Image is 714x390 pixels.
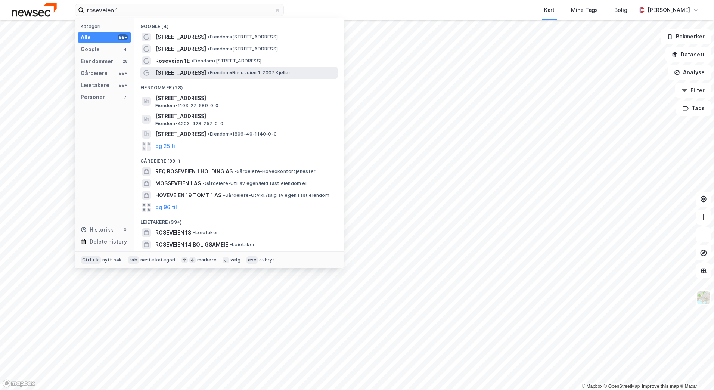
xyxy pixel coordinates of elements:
[193,230,195,235] span: •
[208,46,210,52] span: •
[122,58,128,64] div: 28
[696,291,711,305] img: Z
[604,384,640,389] a: OpenStreetMap
[12,3,57,16] img: newsec-logo.f6e21ccffca1b3a03d2d.png
[140,257,176,263] div: neste kategori
[155,103,219,109] span: Eiendom • 1103-27-589-0-0
[155,68,206,77] span: [STREET_ADDRESS]
[155,191,221,200] span: HOVEVEIEN 19 TOMT 1 AS
[134,152,344,165] div: Gårdeiere (99+)
[118,70,128,76] div: 99+
[191,58,193,64] span: •
[81,81,109,90] div: Leietakere
[155,94,335,103] span: [STREET_ADDRESS]
[665,47,711,62] button: Datasett
[155,56,190,65] span: Roseveien 1E
[648,6,690,15] div: [PERSON_NAME]
[155,112,335,121] span: [STREET_ADDRESS]
[676,101,711,116] button: Tags
[155,179,201,188] span: MOSSEVEIEN 1 AS
[259,257,274,263] div: avbryt
[102,257,122,263] div: nytt søk
[2,379,35,388] a: Mapbox homepage
[191,58,261,64] span: Eiendom • [STREET_ADDRESS]
[81,24,131,29] div: Kategori
[208,34,210,40] span: •
[155,121,223,127] span: Eiendom • 4203-428-257-0-0
[155,167,233,176] span: REQ ROSEVEIEN 1 HOLDING AS
[134,213,344,227] div: Leietakere (99+)
[134,18,344,31] div: Google (4)
[208,70,291,76] span: Eiendom • Roseveien 1, 2007 Kjeller
[234,168,236,174] span: •
[675,83,711,98] button: Filter
[582,384,602,389] a: Mapbox
[134,79,344,92] div: Eiendommer (28)
[223,192,329,198] span: Gårdeiere • Utvikl./salg av egen fast eiendom
[81,256,101,264] div: Ctrl + k
[81,57,113,66] div: Eiendommer
[128,256,139,264] div: tab
[614,6,627,15] div: Bolig
[208,131,277,137] span: Eiendom • 1806-40-1140-0-0
[122,94,128,100] div: 7
[661,29,711,44] button: Bokmerker
[81,69,108,78] div: Gårdeiere
[84,4,274,16] input: Søk på adresse, matrikkel, gårdeiere, leietakere eller personer
[668,65,711,80] button: Analyse
[208,131,210,137] span: •
[155,44,206,53] span: [STREET_ADDRESS]
[155,142,177,151] button: og 25 til
[118,34,128,40] div: 99+
[81,225,113,234] div: Historikk
[81,93,105,102] div: Personer
[202,180,308,186] span: Gårdeiere • Utl. av egen/leid fast eiendom el.
[230,242,255,248] span: Leietaker
[81,45,100,54] div: Google
[223,192,225,198] span: •
[155,240,228,249] span: ROSEVEIEN 14 BOLIGSAMEIE
[544,6,555,15] div: Kart
[571,6,598,15] div: Mine Tags
[246,256,258,264] div: esc
[90,237,127,246] div: Delete history
[155,32,206,41] span: [STREET_ADDRESS]
[230,242,232,247] span: •
[677,354,714,390] iframe: Chat Widget
[234,168,316,174] span: Gårdeiere • Hovedkontortjenester
[642,384,679,389] a: Improve this map
[118,82,128,88] div: 99+
[193,230,218,236] span: Leietaker
[122,46,128,52] div: 4
[155,203,177,212] button: og 96 til
[122,227,128,233] div: 0
[202,180,205,186] span: •
[230,257,240,263] div: velg
[208,70,210,75] span: •
[155,228,192,237] span: ROSEVEIEN 13
[208,34,278,40] span: Eiendom • [STREET_ADDRESS]
[81,33,91,42] div: Alle
[155,130,206,139] span: [STREET_ADDRESS]
[197,257,217,263] div: markere
[208,46,278,52] span: Eiendom • [STREET_ADDRESS]
[677,354,714,390] div: Kontrollprogram for chat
